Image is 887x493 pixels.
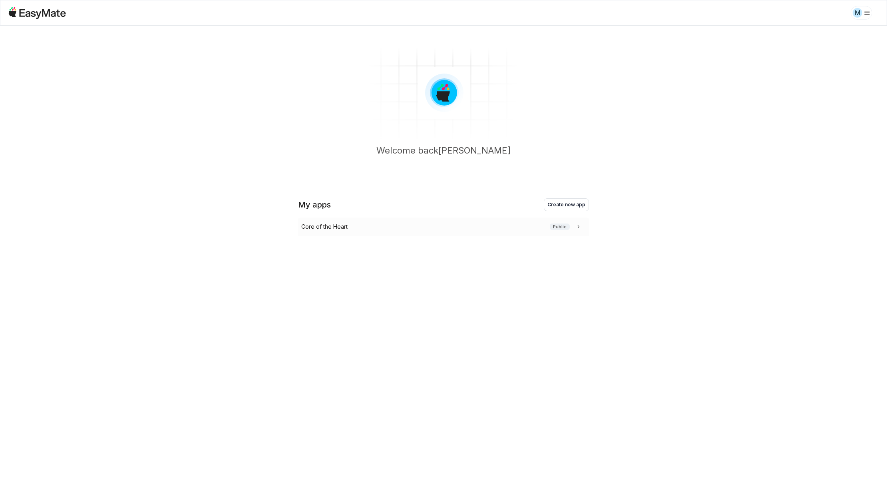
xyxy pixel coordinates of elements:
[301,222,348,231] p: Core of the Heart
[298,199,331,210] h2: My apps
[544,198,589,211] button: Create new app
[550,224,570,230] span: Public
[376,144,511,170] p: Welcome back [PERSON_NAME]
[298,218,589,236] a: Core of the HeartPublic
[853,8,862,18] div: M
